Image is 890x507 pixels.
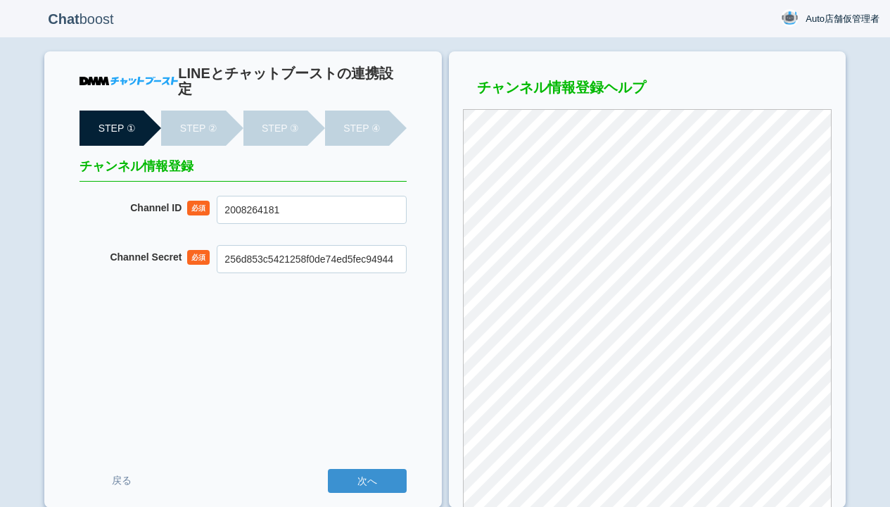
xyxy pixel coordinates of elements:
h3: チャンネル情報登録ヘルプ [463,80,832,102]
li: STEP ④ [325,111,389,146]
li: STEP ③ [243,111,307,146]
h1: LINEとチャットブーストの連携設定 [178,65,407,96]
label: Channel Secret [110,251,182,263]
span: 必須 [187,201,210,215]
li: STEP ② [161,111,225,146]
p: boost [11,1,151,37]
a: 戻る [80,468,164,494]
input: 次へ [328,469,407,493]
b: Chat [48,11,79,27]
img: DMMチャットブースト [80,77,178,85]
span: 必須 [187,250,210,265]
h2: チャンネル情報登録 [80,160,407,182]
span: Auto店舗仮管理者 [806,12,879,26]
input: xxxxxx [217,245,406,273]
img: User Image [781,9,799,27]
input: xxxxxx [217,196,406,224]
label: Channel ID [130,202,182,214]
li: STEP ① [80,111,144,146]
